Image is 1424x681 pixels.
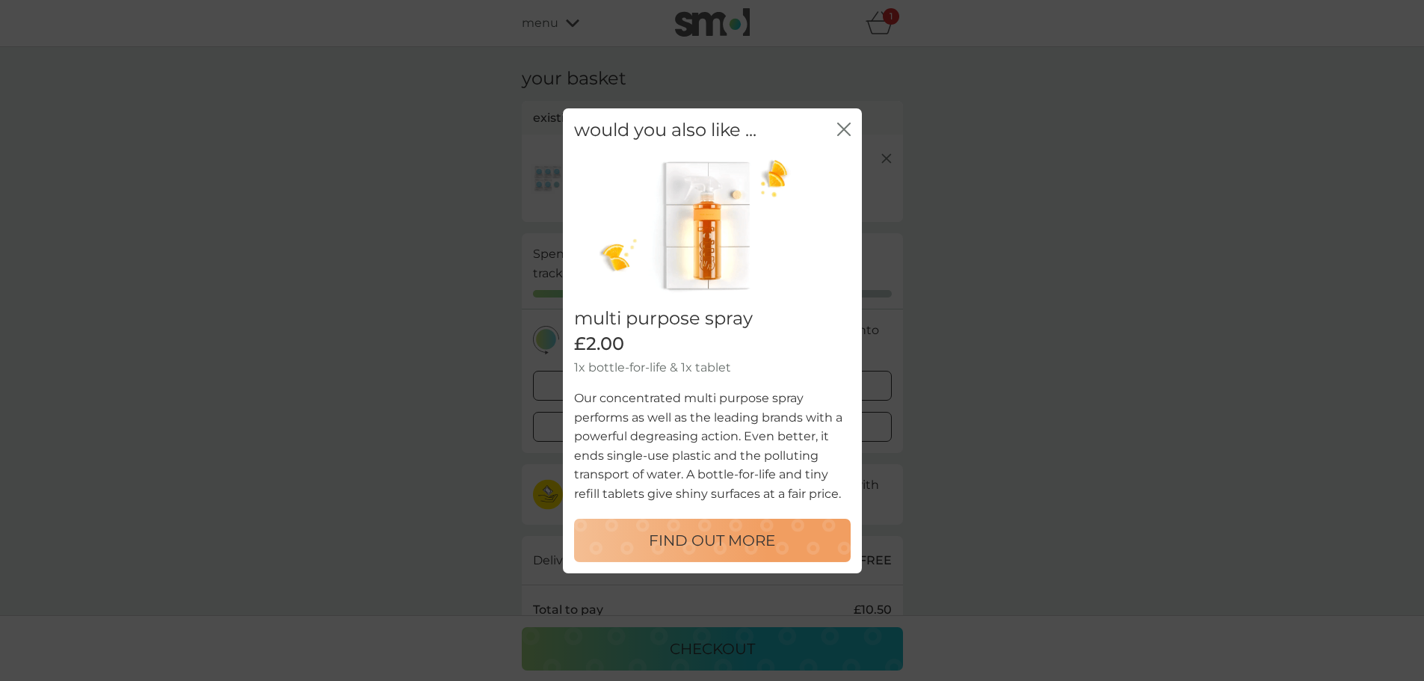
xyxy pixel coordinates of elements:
span: £2.00 [574,333,624,355]
p: Our concentrated multi purpose spray performs as well as the leading brands with a powerful degre... [574,389,851,504]
button: close [837,122,851,138]
p: 1x bottle-for-life & 1x tablet [574,358,851,378]
h2: multi purpose spray [574,308,851,330]
h2: would you also like ... [574,119,756,141]
button: FIND OUT MORE [574,519,851,562]
p: FIND OUT MORE [649,529,775,552]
